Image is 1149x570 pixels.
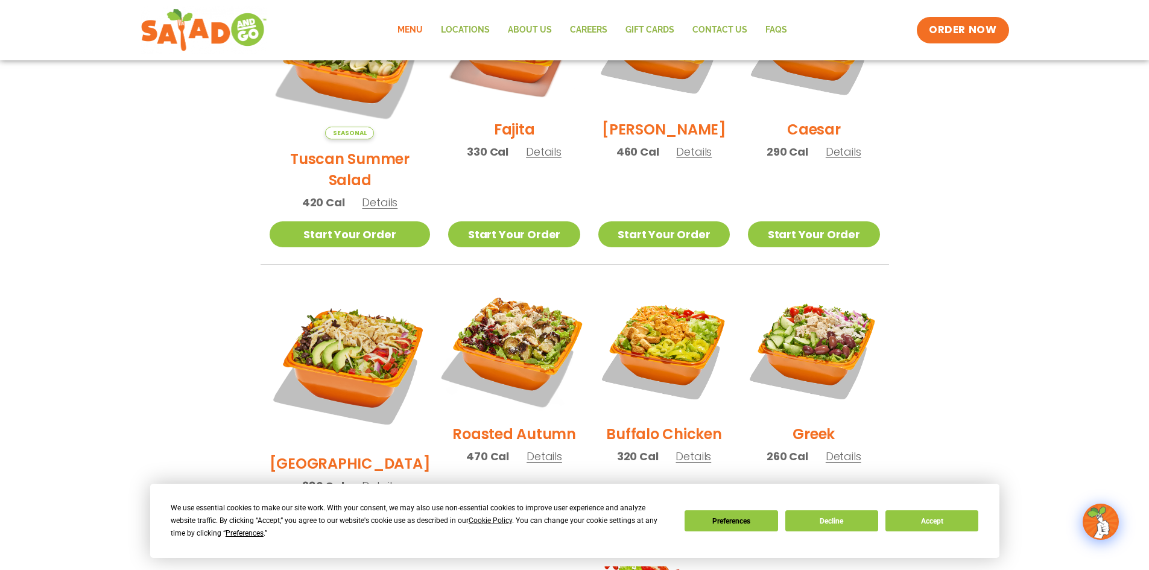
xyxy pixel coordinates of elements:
[270,148,431,191] h2: Tuscan Summer Salad
[432,16,499,44] a: Locations
[606,423,721,445] h2: Buffalo Chicken
[748,221,879,247] a: Start Your Order
[270,221,431,247] a: Start Your Order
[150,484,999,558] div: Cookie Consent Prompt
[171,502,670,540] div: We use essential cookies to make our site work. With your consent, we may also use non-essential ...
[598,283,730,414] img: Product photo for Buffalo Chicken Salad
[362,478,397,493] span: Details
[437,271,591,426] img: Product photo for Roasted Autumn Salad
[141,6,268,54] img: new-SAG-logo-768×292
[826,449,861,464] span: Details
[598,221,730,247] a: Start Your Order
[388,16,432,44] a: Menu
[467,144,508,160] span: 330 Cal
[270,283,431,444] img: Product photo for BBQ Ranch Salad
[499,16,561,44] a: About Us
[302,194,345,211] span: 420 Cal
[683,16,756,44] a: Contact Us
[226,529,264,537] span: Preferences
[885,510,978,531] button: Accept
[561,16,616,44] a: Careers
[448,221,580,247] a: Start Your Order
[785,510,878,531] button: Decline
[469,516,512,525] span: Cookie Policy
[917,17,1008,43] a: ORDER NOW
[676,449,711,464] span: Details
[767,448,808,464] span: 260 Cal
[602,119,726,140] h2: [PERSON_NAME]
[527,449,562,464] span: Details
[302,478,344,494] span: 380 Cal
[756,16,796,44] a: FAQs
[748,283,879,414] img: Product photo for Greek Salad
[388,16,796,44] nav: Menu
[494,119,535,140] h2: Fajita
[787,119,841,140] h2: Caesar
[526,144,562,159] span: Details
[676,144,712,159] span: Details
[362,195,397,210] span: Details
[793,423,835,445] h2: Greek
[452,423,576,445] h2: Roasted Autumn
[1084,505,1118,539] img: wpChatIcon
[270,453,431,474] h2: [GEOGRAPHIC_DATA]
[929,23,996,37] span: ORDER NOW
[685,510,777,531] button: Preferences
[826,144,861,159] span: Details
[466,448,509,464] span: 470 Cal
[767,144,808,160] span: 290 Cal
[616,16,683,44] a: GIFT CARDS
[616,144,659,160] span: 460 Cal
[325,127,374,139] span: Seasonal
[617,448,659,464] span: 320 Cal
